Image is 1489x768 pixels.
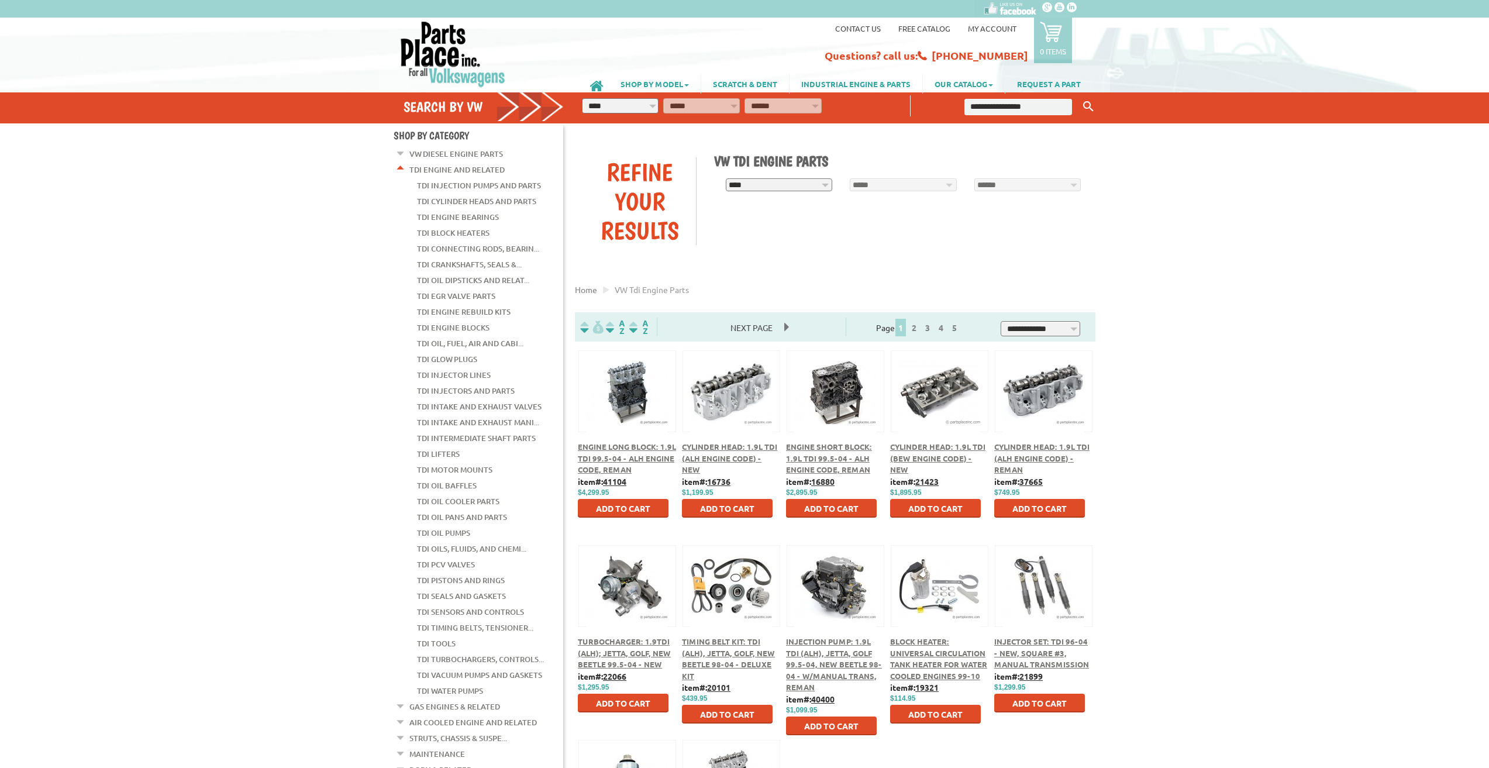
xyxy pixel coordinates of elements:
[1005,74,1092,94] a: REQUEST A PART
[417,652,544,667] a: TDI Turbochargers, Controls...
[409,731,507,746] a: Struts, Chassis & Suspe...
[394,129,563,142] h4: Shop By Category
[575,284,597,295] a: Home
[417,446,460,462] a: TDI Lifters
[994,636,1089,669] a: Injector Set: TDI 96-04 - New, Square #3, Manual Transmission
[786,442,872,474] a: Engine Short Block: 1.9L TDI 99.5-04 - ALH Engine Code, Reman
[417,478,477,493] a: TDI Oil Baffles
[609,74,701,94] a: SHOP BY MODEL
[682,636,775,681] a: Timing Belt Kit: TDI (ALH), Jetta, Golf, New Beetle 98-04 - Deluxe Kit
[804,721,859,731] span: Add to Cart
[700,709,754,719] span: Add to Cart
[994,499,1085,518] button: Add to Cart
[915,476,939,487] u: 21423
[417,667,542,683] a: TDI Vacuum Pumps and Gaskets
[1034,18,1072,63] a: 0 items
[936,322,946,333] a: 4
[682,682,730,693] b: item#:
[786,717,877,735] button: Add to Cart
[417,588,506,604] a: TDI Seals and Gaskets
[895,319,906,336] span: 1
[417,636,456,651] a: TDI Tools
[1080,97,1097,116] button: Keyword Search
[719,319,784,336] span: Next Page
[409,699,500,714] a: Gas Engines & Related
[700,503,754,514] span: Add to Cart
[399,20,506,88] img: Parts Place Inc!
[790,74,922,94] a: INDUSTRIAL ENGINE & PARTS
[890,682,939,693] b: item#:
[417,320,490,335] a: TDI Engine Blocks
[578,442,676,474] a: Engine Long Block: 1.9L TDI 99.5-04 - ALH Engine Code, Reman
[915,682,939,693] u: 19321
[890,442,985,474] a: Cylinder Head: 1.9L TDI (BEW Engine Code) - New
[682,488,713,497] span: $1,199.95
[786,499,877,518] button: Add to Cart
[580,321,604,334] img: filterpricelow.svg
[994,442,1090,474] a: Cylinder Head: 1.9L TDI (ALH Engine Code) - Reman
[417,383,515,398] a: TDI Injectors and Parts
[890,636,987,681] a: Block Heater: Universal Circulation Tank Heater For Water Cooled Engines 99-10
[578,476,626,487] b: item#:
[786,694,835,704] b: item#:
[1012,698,1067,708] span: Add to Cart
[707,476,730,487] u: 16736
[908,503,963,514] span: Add to Cart
[1019,671,1043,681] u: 21899
[682,499,773,518] button: Add to Cart
[417,178,541,193] a: TDI Injection Pumps and Parts
[417,494,499,509] a: TDI Oil Cooler Parts
[846,318,991,336] div: Page
[890,476,939,487] b: item#:
[994,694,1085,712] button: Add to Cart
[417,525,470,540] a: TDI Oil Pumps
[584,157,696,245] div: Refine Your Results
[417,225,490,240] a: TDI Block Heaters
[578,636,671,669] a: Turbocharger: 1.9TDI (ALH); Jetta, Golf, New Beetle 99.5-04 - New
[890,499,981,518] button: Add to Cart
[1012,503,1067,514] span: Add to Cart
[578,671,626,681] b: item#:
[603,476,626,487] u: 41104
[615,284,689,295] span: VW tdi engine parts
[682,476,730,487] b: item#:
[804,503,859,514] span: Add to Cart
[409,146,503,161] a: VW Diesel Engine Parts
[923,74,1005,94] a: OUR CATALOG
[604,321,627,334] img: Sort by Headline
[417,273,529,288] a: TDI Oil Dipsticks and Relat...
[417,241,539,256] a: TDI Connecting Rods, Bearin...
[404,98,564,115] h4: Search by VW
[417,573,505,588] a: TDI Pistons and Rings
[701,74,789,94] a: SCRATCH & DENT
[578,488,609,497] span: $4,299.95
[890,694,915,702] span: $114.95
[786,636,882,692] a: Injection Pump: 1.9L TDI (ALH), Jetta, Golf 99.5-04, New Beetle 98-04 - w/Manual Trans, Reman
[1040,46,1066,56] p: 0 items
[707,682,730,693] u: 20101
[596,698,650,708] span: Add to Cart
[714,153,1087,170] h1: VW TDI Engine Parts
[417,257,522,272] a: TDI Crankshafts, Seals &...
[909,322,919,333] a: 2
[682,442,777,474] a: Cylinder Head: 1.9L TDI (ALH Engine Code) - New
[898,23,950,33] a: Free Catalog
[578,683,609,691] span: $1,295.95
[1019,476,1043,487] u: 37665
[417,620,533,635] a: TDI Timing Belts, Tensioner...
[417,683,483,698] a: TDI Water Pumps
[811,694,835,704] u: 40400
[994,671,1043,681] b: item#:
[417,415,539,430] a: TDI Intake and Exhaust Mani...
[994,683,1025,691] span: $1,299.95
[417,367,491,383] a: TDI Injector Lines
